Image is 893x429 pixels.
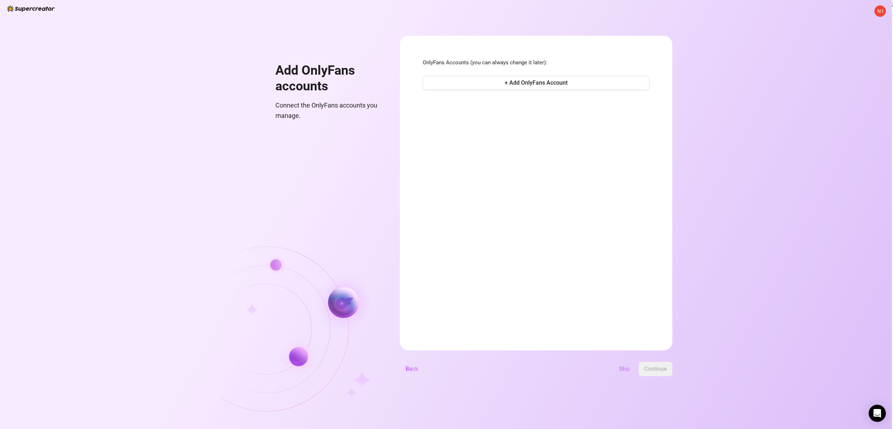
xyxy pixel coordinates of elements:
[7,5,55,12] img: logo
[275,100,383,121] span: Connect the OnlyFans accounts you manage.
[869,405,886,422] div: Open Intercom Messenger
[877,7,883,15] span: N I
[619,365,630,372] span: Skip
[406,365,418,372] span: Back
[639,362,672,376] button: Continue
[400,362,424,376] button: Back
[505,79,568,86] span: + Add OnlyFans Account
[275,63,383,94] h1: Add OnlyFans accounts
[423,76,649,90] button: + Add OnlyFans Account
[423,59,649,67] span: OnlyFans Accounts (you can always change it later):
[613,362,636,376] button: Skip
